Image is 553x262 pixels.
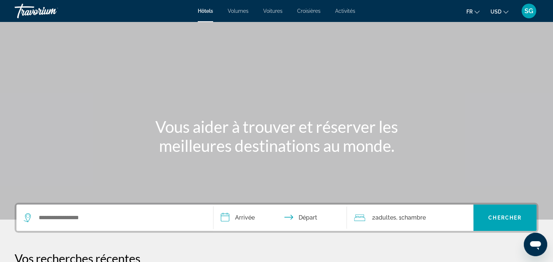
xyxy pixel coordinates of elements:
span: Fr [466,9,473,15]
button: Dates d’arrivée et de départ [213,205,347,231]
button: Chercher [473,205,537,231]
font: 2 [372,214,375,221]
a: Volumes [228,8,249,14]
span: Chercher [488,215,522,221]
iframe: Bouton de lancement de la fenêtre de messagerie [524,233,547,256]
span: SG [524,7,533,15]
a: Travorium [15,1,88,20]
a: Croisières [297,8,321,14]
button: Voyageurs : 2 adultes, 0 enfants [347,205,473,231]
h1: Vous aider à trouver et réserver les meilleures destinations au monde. [140,117,414,155]
span: USD [490,9,501,15]
button: Changer la langue [466,6,480,17]
a: Voitures [263,8,283,14]
button: Menu utilisateur [519,3,538,19]
span: Adultes [375,214,396,221]
a: Hôtels [198,8,213,14]
div: Widget de recherche [16,205,537,231]
font: , 1 [396,214,401,221]
a: Activités [335,8,355,14]
button: Changer de devise [490,6,508,17]
span: Chambre [401,214,425,221]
